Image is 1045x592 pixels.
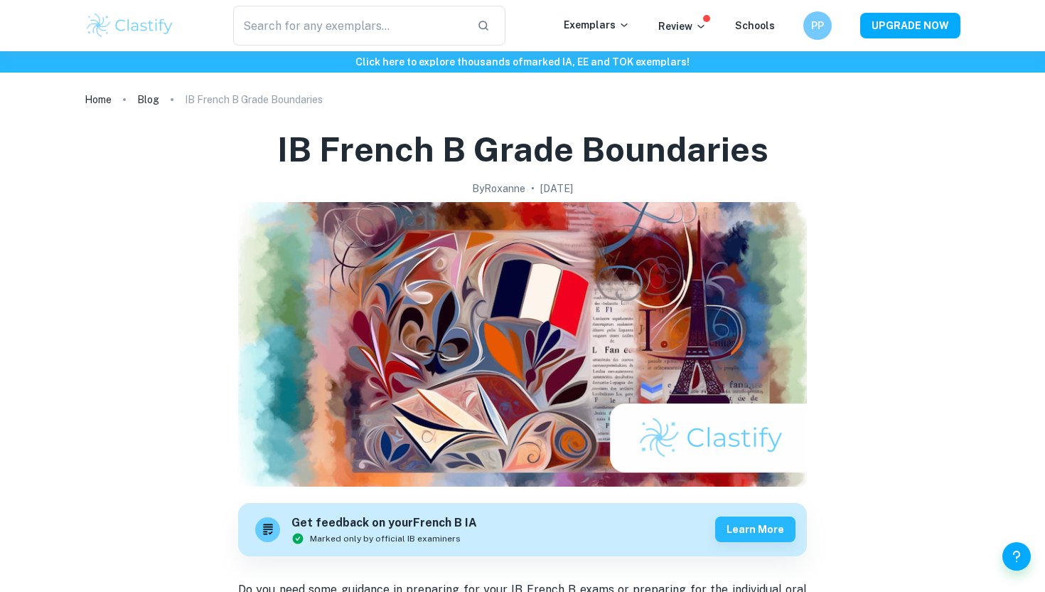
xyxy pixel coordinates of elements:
a: Get feedback on yourFrench B IAMarked only by official IB examinersLearn more [238,503,807,556]
h6: Click here to explore thousands of marked IA, EE and TOK exemplars ! [3,54,1042,70]
p: Exemplars [564,17,630,33]
h6: PP [810,18,826,33]
img: Clastify logo [85,11,175,40]
button: PP [803,11,832,40]
h1: IB French B Grade Boundaries [277,127,768,172]
h6: Get feedback on your French B IA [291,514,477,532]
a: Schools [735,20,775,31]
button: Help and Feedback [1002,542,1031,571]
img: IB French B Grade Boundaries cover image [238,202,807,487]
p: Review [658,18,707,34]
h2: [DATE] [540,181,573,196]
button: UPGRADE NOW [860,13,960,38]
p: • [531,181,535,196]
p: IB French B Grade Boundaries [185,92,323,107]
h2: By Roxanne [472,181,525,196]
input: Search for any exemplars... [233,6,466,46]
button: Learn more [715,517,795,542]
a: Blog [137,90,159,110]
span: Marked only by official IB examiners [310,532,461,545]
a: Home [85,90,112,110]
